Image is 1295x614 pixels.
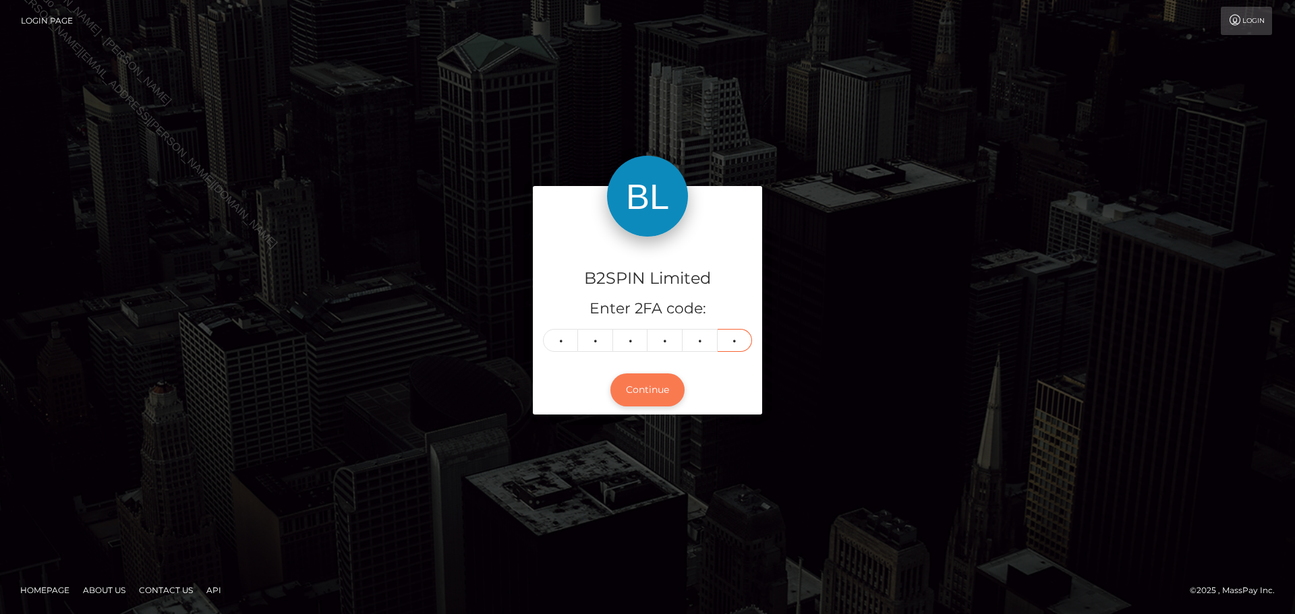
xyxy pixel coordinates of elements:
[15,580,75,601] a: Homepage
[1221,7,1272,35] a: Login
[1190,583,1285,598] div: © 2025 , MassPay Inc.
[607,156,688,237] img: B2SPIN Limited
[78,580,131,601] a: About Us
[21,7,73,35] a: Login Page
[201,580,227,601] a: API
[543,299,752,319] h5: Enter 2FA code:
[543,267,752,290] h4: B2SPIN Limited
[134,580,198,601] a: Contact Us
[610,373,685,406] button: Continue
